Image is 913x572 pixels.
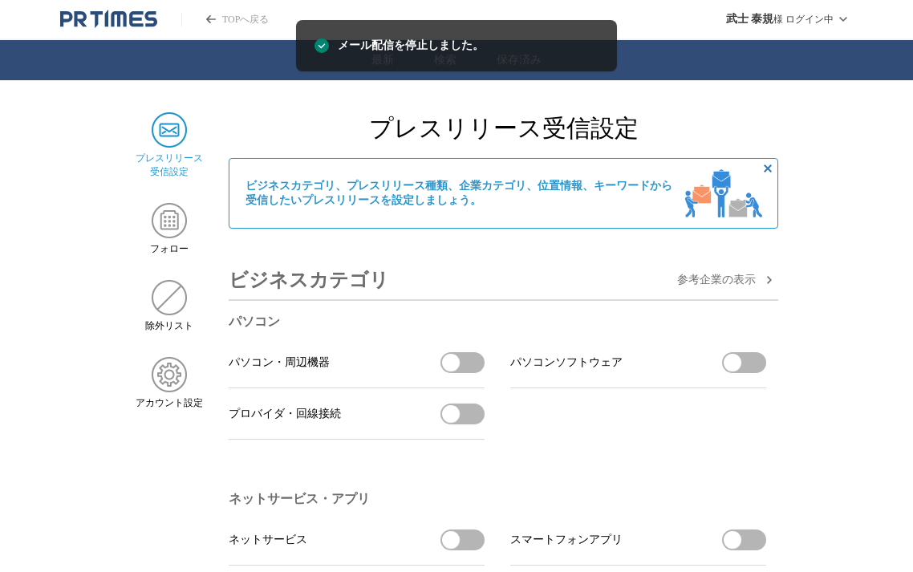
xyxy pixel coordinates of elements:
a: アカウント設定アカウント設定 [135,357,203,410]
h3: パソコン [229,314,766,331]
a: PR TIMESのトップページはこちら [181,13,269,26]
button: 非表示にする [758,159,777,178]
a: 除外リスト除外リスト [135,280,203,333]
img: フォロー [152,203,187,238]
span: ネットサービス [229,533,307,547]
button: 参考企業の表示 [677,270,778,290]
span: 除外リスト [145,319,193,333]
span: 参考企業の 表示 [677,273,756,287]
h2: プレスリリース受信設定 [229,112,778,145]
span: 武士 泰規 [726,12,774,26]
span: プロバイダ・回線接続 [229,407,341,421]
span: スマートフォンアプリ [510,533,623,547]
span: パソコン・周辺機器 [229,355,330,370]
img: アカウント設定 [152,357,187,392]
span: メール配信を停止しました。 [338,37,484,55]
span: プレスリリース 受信設定 [136,152,203,179]
h3: ビジネスカテゴリ [229,261,389,299]
h3: ネットサービス・アプリ [229,491,766,508]
img: 除外リスト [152,280,187,315]
span: ビジネスカテゴリ、プレスリリース種類、企業カテゴリ、位置情報、キーワードから 受信したいプレスリリースを設定しましょう。 [245,179,672,208]
span: パソコンソフトウェア [510,355,623,370]
a: フォローフォロー [135,203,203,256]
a: プレスリリース 受信設定プレスリリース 受信設定 [135,112,203,179]
a: PR TIMESのトップページはこちら [60,10,157,29]
span: フォロー [150,242,189,256]
img: プレスリリース 受信設定 [152,112,187,148]
span: アカウント設定 [136,396,203,410]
